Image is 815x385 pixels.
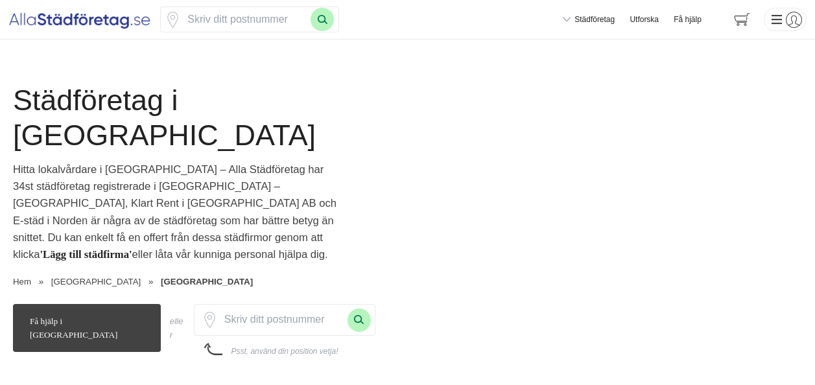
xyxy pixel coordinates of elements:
[40,248,132,261] strong: 'Lägg till städfirma'
[181,7,311,32] input: Skriv ditt postnummer
[165,12,181,28] span: Klicka för att använda din position.
[13,83,375,161] h1: Städföretag i [GEOGRAPHIC_DATA]
[725,8,759,31] span: navigation-cart
[161,277,253,286] a: [GEOGRAPHIC_DATA]
[202,312,218,328] svg: Pin / Karta
[13,277,31,286] a: Hem
[165,12,181,28] svg: Pin / Karta
[39,275,43,288] span: »
[574,14,615,25] span: Städföretag
[674,14,702,25] span: Få hjälp
[148,275,153,288] span: »
[8,9,151,30] img: Alla Städföretag
[218,307,348,332] input: Skriv ditt postnummer
[13,275,339,288] nav: Breadcrumb
[13,304,161,352] span: Få hjälp i Malmö
[51,277,141,286] span: [GEOGRAPHIC_DATA]
[202,312,218,328] span: Klicka för att använda din position.
[630,14,659,25] a: Utforska
[311,8,334,31] button: Sök med postnummer
[51,277,143,286] a: [GEOGRAPHIC_DATA]
[170,314,185,342] div: eller
[13,161,339,269] p: Hitta lokalvårdare i [GEOGRAPHIC_DATA] – Alla Städföretag har 34st städföretag registrerade i [GE...
[348,309,371,332] button: Sök med postnummer
[231,346,338,357] div: Psst, använd din position vetja!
